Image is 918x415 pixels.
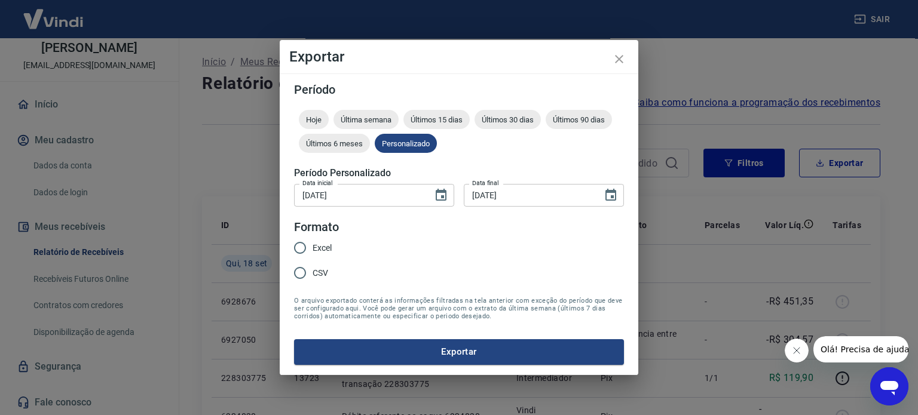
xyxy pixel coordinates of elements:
button: close [605,45,634,73]
span: Últimos 15 dias [403,115,470,124]
h5: Período [294,84,624,96]
div: Última semana [333,110,399,129]
div: Hoje [299,110,329,129]
span: Últimos 6 meses [299,139,370,148]
h4: Exportar [289,50,629,64]
span: Últimos 90 dias [546,115,612,124]
legend: Formato [294,219,339,236]
input: DD/MM/YYYY [464,184,594,206]
label: Data final [472,179,499,187]
span: Últimos 30 dias [475,115,541,124]
label: Data inicial [302,179,333,187]
div: Últimos 6 meses [299,134,370,153]
span: Excel [313,242,332,254]
span: Hoje [299,115,329,124]
button: Choose date, selected date is 1 de set de 2025 [429,183,453,207]
iframe: Fechar mensagem [785,339,809,362]
div: Personalizado [375,134,437,153]
span: O arquivo exportado conterá as informações filtradas na tela anterior com exceção do período que ... [294,297,624,320]
span: Olá! Precisa de ajuda? [7,8,100,18]
span: Personalizado [375,139,437,148]
h5: Período Personalizado [294,167,624,179]
input: DD/MM/YYYY [294,184,424,206]
div: Últimos 15 dias [403,110,470,129]
span: Última semana [333,115,399,124]
div: Últimos 90 dias [546,110,612,129]
button: Choose date, selected date is 18 de set de 2025 [599,183,623,207]
div: Últimos 30 dias [475,110,541,129]
iframe: Botão para abrir a janela de mensagens [870,367,908,405]
iframe: Mensagem da empresa [813,336,908,362]
span: CSV [313,267,328,279]
button: Exportar [294,339,624,364]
